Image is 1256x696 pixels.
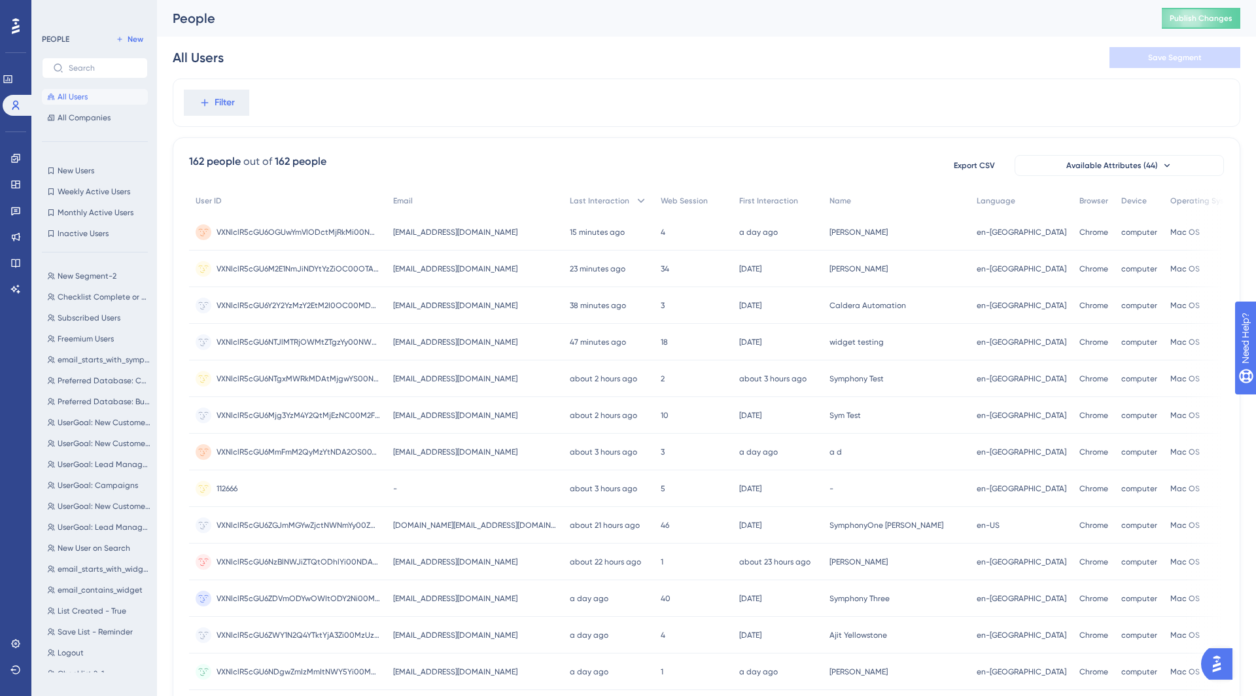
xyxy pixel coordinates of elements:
span: Mac OS [1170,630,1200,640]
span: Chrome [1079,410,1108,421]
span: Chrome [1079,667,1108,677]
span: Preferred Database: Business [58,396,150,407]
span: Need Help? [31,3,82,19]
span: Mac OS [1170,520,1200,531]
span: en-[GEOGRAPHIC_DATA] [977,630,1066,640]
span: Chrome [1079,593,1108,604]
span: en-[GEOGRAPHIC_DATA] [977,667,1066,677]
span: New [128,34,143,44]
div: All Users [173,48,224,67]
span: 40 [661,593,671,604]
span: [DOMAIN_NAME][EMAIL_ADDRESS][DOMAIN_NAME] [393,520,557,531]
span: Caldera Automation [829,300,906,311]
span: VXNlclR5cGU6NzBlNWJiZTQtODhlYi00NDAxLTgxNTItNzgxYzY5NjcyNWZm [217,557,380,567]
span: [EMAIL_ADDRESS][DOMAIN_NAME] [393,447,517,457]
span: [EMAIL_ADDRESS][DOMAIN_NAME] [393,337,517,347]
button: email_starts_with_symphony [42,352,156,368]
div: People [173,9,1129,27]
span: Export CSV [954,160,995,171]
span: computer [1121,264,1157,274]
button: Freemium Users [42,331,156,347]
span: [EMAIL_ADDRESS][DOMAIN_NAME] [393,227,517,237]
span: en-[GEOGRAPHIC_DATA] [977,227,1066,237]
span: computer [1121,667,1157,677]
button: email_contains_widget [42,582,156,598]
time: [DATE] [739,631,761,640]
span: VXNlclR5cGU6Mjg3YzM4Y2QtMjEzNC00M2FmLWEyYjctOTBjOGNjNDJhNTVj [217,410,380,421]
span: Filter [215,95,235,111]
span: computer [1121,227,1157,237]
span: [EMAIL_ADDRESS][DOMAIN_NAME] [393,630,517,640]
span: Chrome [1079,557,1108,567]
span: Checklist Complete or Dismissed [58,292,150,302]
span: Name [829,196,851,206]
span: Freemium Users [58,334,114,344]
button: Save Segment [1109,47,1240,68]
span: User ID [196,196,222,206]
span: Mac OS [1170,667,1200,677]
time: 47 minutes ago [570,338,626,347]
span: Mac OS [1170,483,1200,494]
span: Chrome [1079,374,1108,384]
span: Checklist 2-1 [58,669,104,679]
button: Inactive Users [42,226,148,241]
div: 162 people [275,154,326,169]
span: [EMAIL_ADDRESS][DOMAIN_NAME] [393,410,517,421]
span: [EMAIL_ADDRESS][DOMAIN_NAME] [393,557,517,567]
span: Chrome [1079,447,1108,457]
span: Save Segment [1148,52,1202,63]
time: a day ago [570,631,608,640]
span: Language [977,196,1015,206]
span: Chrome [1079,630,1108,640]
span: computer [1121,593,1157,604]
span: [EMAIL_ADDRESS][DOMAIN_NAME] [393,593,517,604]
button: UserGoal: Lead Management [42,519,156,535]
span: computer [1121,410,1157,421]
span: [EMAIL_ADDRESS][DOMAIN_NAME] [393,374,517,384]
span: Operating System [1170,196,1238,206]
button: All Users [42,89,148,105]
span: 1 [661,667,663,677]
span: All Companies [58,113,111,123]
time: about 22 hours ago [570,557,641,566]
time: about 21 hours ago [570,521,640,530]
time: 38 minutes ago [570,301,626,310]
span: All Users [58,92,88,102]
span: computer [1121,337,1157,347]
span: VXNlclR5cGU6NTJlMTRjOWMtZTgzYy00NWZmLTkzNzEtM2E3MzI3ZWMzZWU2 [217,337,380,347]
span: 4 [661,227,665,237]
span: [PERSON_NAME] [829,667,888,677]
span: VXNlclR5cGU6NDgwZmIzMmItNWY5Yi00MWRiLWFkZGYtOWM4ZjZmN2I3ZGFl [217,667,380,677]
button: New Users [42,163,148,179]
span: Save List - Reminder [58,627,133,637]
span: computer [1121,447,1157,457]
span: Mac OS [1170,264,1200,274]
time: about 3 hours ago [739,374,807,383]
span: Weekly Active Users [58,186,130,197]
span: email_contains_widget [58,585,143,595]
button: Weekly Active Users [42,184,148,200]
span: [EMAIL_ADDRESS][DOMAIN_NAME] [393,667,517,677]
time: a day ago [739,447,778,457]
span: Mac OS [1170,447,1200,457]
button: Filter [184,90,249,116]
div: 162 people [189,154,241,169]
iframe: UserGuiding AI Assistant Launcher [1201,644,1240,684]
time: a day ago [739,667,778,676]
time: a day ago [570,667,608,676]
span: List Created - True [58,606,126,616]
span: Preferred Database: Consumer [58,375,150,386]
span: - [829,483,833,494]
span: VXNlclR5cGU6MmFmM2QyMzYtNDA2OS00YjUwLTg5NGItMzk0YTg2MzNkNDMw [217,447,380,457]
span: computer [1121,520,1157,531]
span: 2 [661,374,665,384]
span: VXNlclR5cGU6OGUwYmVlODctMjRkMi00NmNiLTkyNmMtNTY5MjllMWUwYTJk [217,227,380,237]
button: UserGoal: New Customers [42,498,156,514]
span: Chrome [1079,337,1108,347]
time: [DATE] [739,264,761,273]
button: Export CSV [941,155,1007,176]
time: [DATE] [739,484,761,493]
div: out of [243,154,272,169]
span: Symphony Three [829,593,890,604]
